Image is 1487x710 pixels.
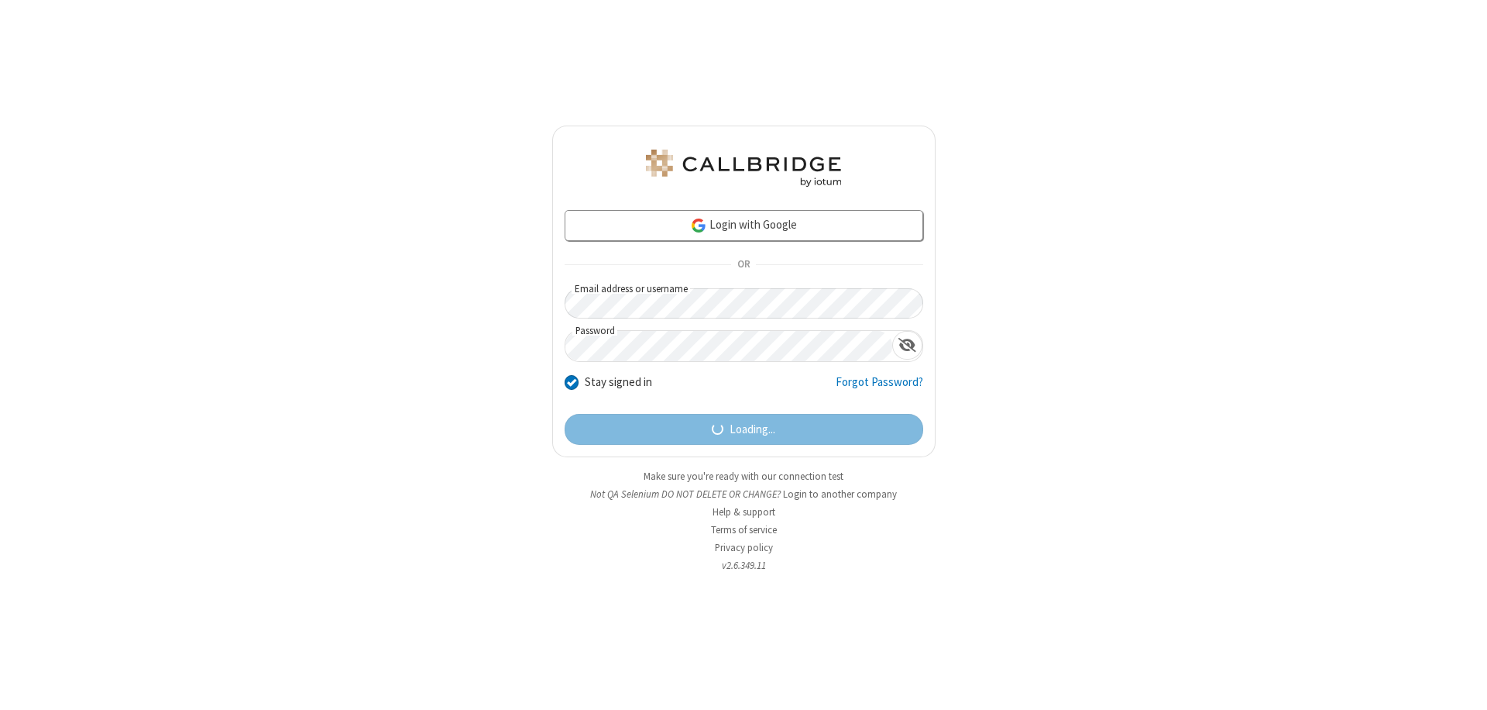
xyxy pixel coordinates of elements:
input: Password [565,331,892,361]
input: Email address or username [565,288,923,319]
img: google-icon.png [690,217,707,234]
a: Make sure you're ready with our connection test [644,470,843,483]
li: v2.6.349.11 [552,558,936,573]
button: Loading... [565,414,923,445]
a: Terms of service [711,523,777,536]
label: Stay signed in [585,374,652,391]
a: Forgot Password? [836,374,923,403]
button: Login to another company [783,487,897,501]
img: QA Selenium DO NOT DELETE OR CHANGE [643,150,844,187]
iframe: Chat [1448,670,1475,699]
a: Privacy policy [715,541,773,554]
a: Login with Google [565,210,923,241]
div: Show password [892,331,922,360]
a: Help & support [713,505,775,519]
span: OR [731,254,756,276]
li: Not QA Selenium DO NOT DELETE OR CHANGE? [552,487,936,501]
span: Loading... [730,421,775,439]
